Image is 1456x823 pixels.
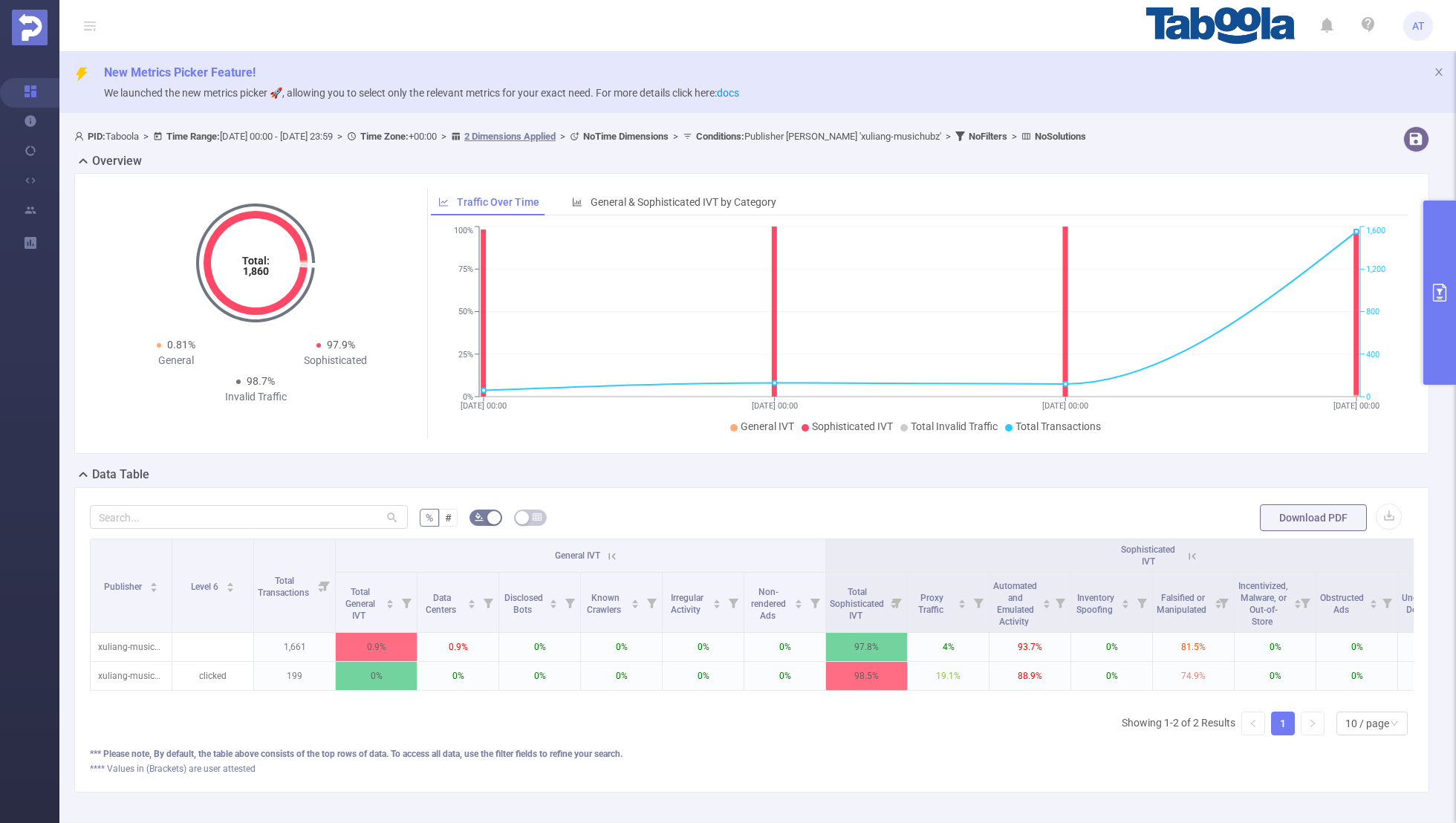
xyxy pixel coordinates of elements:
b: Time Zone: [360,131,409,142]
p: 98.5% [826,662,907,690]
div: Invalid Traffic [176,389,336,405]
span: New Metrics Picker Feature! [104,65,256,79]
tspan: 25% [458,350,473,360]
i: icon: bg-colors [475,513,484,521]
p: 0.9% [417,633,498,661]
span: General IVT [555,550,600,561]
span: General & Sophisticated IVT by Category [591,196,776,208]
p: 0% [663,662,744,690]
div: Sophisticated [256,353,415,368]
span: 0.81% [167,339,195,351]
tspan: 1,200 [1366,264,1385,274]
i: icon: caret-down [1293,602,1301,607]
tspan: 50% [458,308,473,317]
tspan: 0% [463,392,473,402]
p: 4% [908,633,989,661]
span: > [941,131,955,142]
div: Sort [386,597,394,606]
div: Sort [467,597,476,606]
tspan: 75% [458,264,473,274]
i: icon: caret-up [149,580,157,585]
span: Sophisticated IVT [1121,544,1175,567]
span: 97.9% [327,339,355,351]
div: Sort [631,597,640,606]
i: Filter menu [641,573,662,632]
p: xuliang-musichubz [91,633,172,661]
b: Conditions : [696,131,744,142]
p: 0% [1235,633,1316,661]
i: icon: caret-up [468,597,476,602]
h2: Overview [92,152,142,170]
p: 0% [417,662,498,690]
span: Irregular Activity [671,593,703,615]
span: Incentivized, Malware, or Out-of-Store [1238,581,1288,627]
i: icon: thunderbolt [74,67,89,82]
i: icon: caret-down [386,602,394,607]
p: 74.9% [1153,662,1234,690]
a: 1 [1272,712,1294,735]
span: 98.7% [247,375,275,387]
div: 10 / page [1345,712,1389,735]
i: icon: caret-down [1042,602,1050,607]
span: Falsified or Manipulated [1157,593,1209,615]
span: Traffic Over Time [457,196,539,208]
li: Showing 1-2 of 2 Results [1122,712,1235,735]
i: icon: caret-up [958,597,966,602]
i: icon: line-chart [438,197,449,207]
b: PID: [88,131,105,142]
div: Sort [958,597,966,606]
tspan: [DATE] 00:00 [1333,401,1379,411]
i: icon: caret-up [631,597,640,602]
div: Sort [149,580,158,589]
tspan: 400 [1366,350,1379,360]
span: Non-rendered Ads [751,587,786,621]
p: 0% [744,633,825,661]
img: Protected Media [12,10,48,45]
i: Filter menu [723,573,744,632]
span: % [426,512,433,524]
span: Taboola [DATE] 00:00 - [DATE] 23:59 +00:00 [74,131,1086,142]
i: icon: caret-down [1122,602,1130,607]
i: icon: caret-down [1369,602,1377,607]
i: Filter menu [478,573,498,632]
span: Publisher [PERSON_NAME] 'xuliang-musichubz' [696,131,941,142]
i: icon: caret-up [713,597,721,602]
tspan: [DATE] 00:00 [461,401,507,411]
p: 0% [1316,662,1397,690]
tspan: [DATE] 00:00 [751,401,797,411]
p: 0% [581,662,662,690]
span: Publisher [104,582,144,592]
i: icon: caret-up [386,597,394,602]
p: 0% [499,662,580,690]
div: Sort [1369,597,1378,606]
i: Filter menu [1377,573,1397,632]
span: General IVT [741,420,794,432]
i: icon: caret-down [550,602,558,607]
i: icon: caret-down [795,602,803,607]
span: Total Transactions [258,576,311,598]
span: Sophisticated IVT [812,420,893,432]
span: We launched the new metrics picker 🚀, allowing you to select only the relevant metrics for your e... [104,87,739,99]
p: 1,661 [254,633,335,661]
span: AT [1412,11,1424,41]
p: 97.8% [826,633,907,661]
h2: Data Table [92,466,149,484]
a: docs [717,87,739,99]
i: Filter menu [396,573,417,632]
span: Total General IVT [345,587,375,621]
i: icon: caret-up [226,580,234,585]
span: Known Crawlers [587,593,623,615]
tspan: 1,860 [243,265,269,277]
div: Sort [1042,597,1051,606]
div: Sort [549,597,558,606]
i: icon: bar-chart [572,197,582,207]
button: icon: close [1434,64,1444,80]
i: icon: caret-up [1122,597,1130,602]
p: 0% [499,633,580,661]
span: > [669,131,683,142]
div: Sort [1293,597,1302,606]
li: 1 [1271,712,1295,735]
p: 93.7% [989,633,1070,661]
i: icon: caret-down [713,602,721,607]
i: Filter menu [314,539,335,632]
